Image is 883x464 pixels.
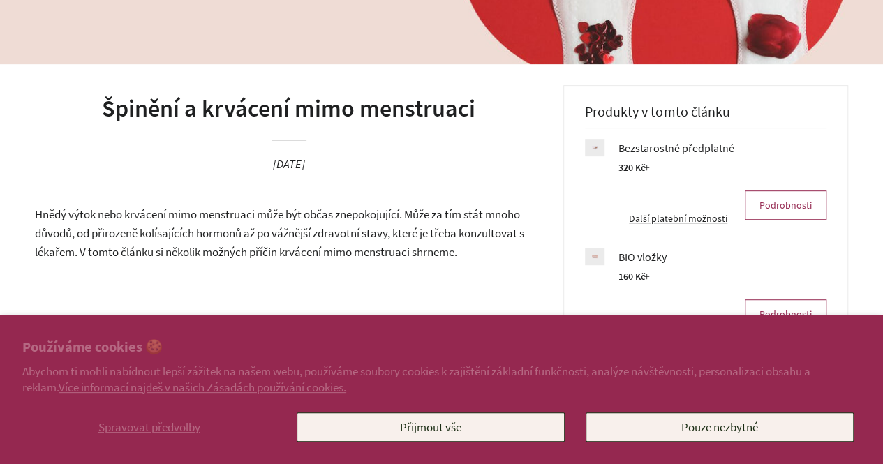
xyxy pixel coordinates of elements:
span: 320 Kč [618,161,650,174]
p: Hnědý výtok nebo krvácení mimo menstruaci může být občas znepokojující. Může za tím stát mnoho dů... [35,205,542,261]
button: Spravovat předvolby [22,412,276,442]
span: BIO vložky [618,248,667,266]
a: Podrobnosti [745,299,826,329]
a: Podrobnosti [745,190,826,220]
p: Abychom ti mohli nabídnout lepší zážitek na našem webu, používáme soubory cookies k zajištění zák... [22,364,861,394]
span: 160 Kč [618,270,650,283]
button: Přijmout vše [297,412,565,442]
h2: Používáme cookies 🍪 [22,337,861,357]
span: Bezstarostné předplatné [618,139,734,157]
button: Pouze nezbytné [586,412,854,442]
span: Spravovat předvolby [98,419,200,435]
h3: Produkty v tomto článku [585,103,826,128]
time: [DATE] [273,156,305,172]
h1: Špinění a krvácení mimo menstruaci [35,92,542,126]
a: Bezstarostné předplatné 320 Kč [618,139,826,177]
a: BIO vložky 160 Kč [618,248,826,285]
a: Více informací najdeš v našich Zásadách používání cookies. [59,380,346,395]
a: Další platební možnosti [618,211,738,227]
